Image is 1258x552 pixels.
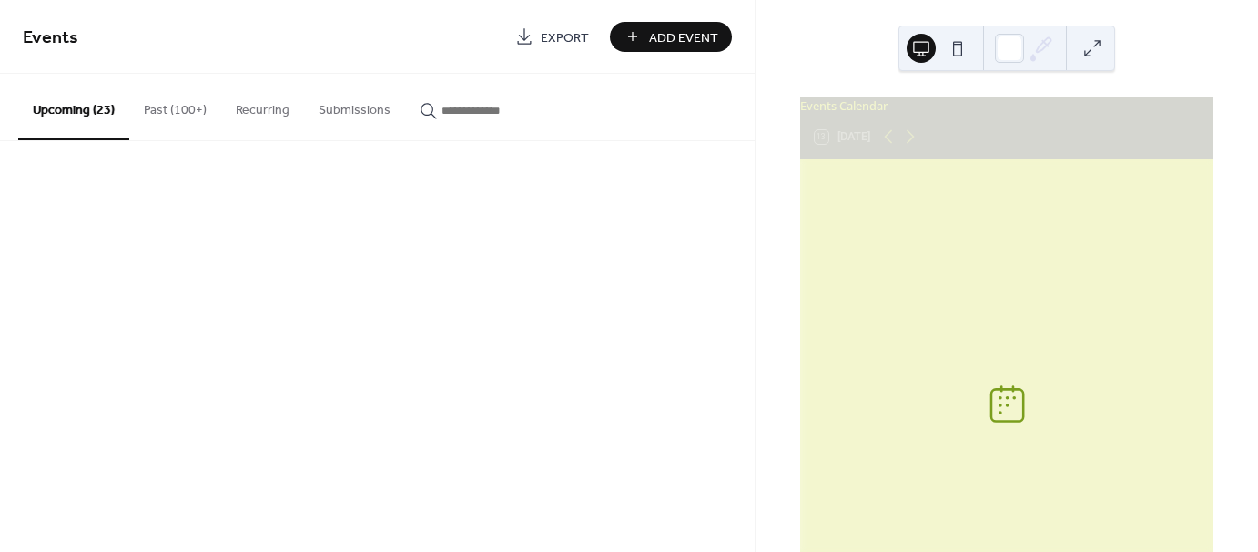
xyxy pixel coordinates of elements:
[129,74,221,138] button: Past (100+)
[649,28,718,47] span: Add Event
[304,74,405,138] button: Submissions
[800,97,1213,115] div: Events Calendar
[18,74,129,140] button: Upcoming (23)
[541,28,589,47] span: Export
[221,74,304,138] button: Recurring
[610,22,732,52] button: Add Event
[23,20,78,56] span: Events
[502,22,603,52] a: Export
